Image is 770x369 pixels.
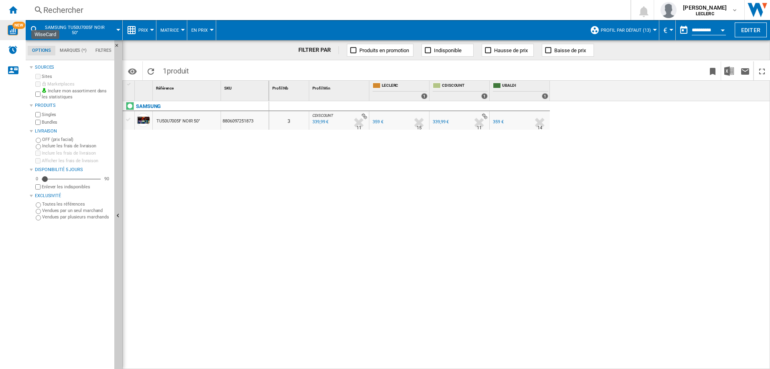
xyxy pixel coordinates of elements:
input: Inclure mon assortiment dans les statistiques [35,89,41,99]
input: Bundles [35,120,41,125]
div: Sort None [311,81,369,93]
div: Disponibilité 5 Jours [35,167,111,173]
input: Vendues par plusieurs marchands [36,215,41,220]
div: Référence Sort None [154,81,221,93]
div: Livraison [35,128,111,135]
span: Produits en promotion [359,47,409,53]
input: Toutes les références [36,202,41,208]
span: NEW [12,22,25,29]
span: produit [167,67,189,75]
div: 90 [102,176,111,182]
div: CDISCOUNT 1 offers sold by CDISCOUNT [431,81,489,101]
button: Open calendar [715,22,730,36]
label: Inclure les frais de livraison [42,143,111,149]
div: SAMSUNG TU50U7005F NOIR 50" [30,20,118,40]
md-menu: Currency [659,20,676,40]
span: € [663,26,667,35]
div: Profil Min Sort None [311,81,369,93]
span: Indisponible [434,47,462,53]
div: TU50U7005F NOIR 50" [156,112,200,130]
img: excel-24x24.png [724,66,734,76]
input: Inclure les frais de livraison [35,151,41,156]
button: Produits en promotion [347,44,413,57]
div: 359 € [373,119,383,124]
div: Délai de livraison : 11 jours [357,124,361,132]
div: 8806097251873 [221,111,269,130]
div: Cliquez pour filtrer sur cette marque [136,102,161,111]
button: Envoyer ce rapport par email [737,61,753,80]
div: 359 € [493,119,504,124]
md-tab-item: Options [28,46,55,55]
div: LECLERC 1 offers sold by LECLERC [371,81,429,101]
div: Prix [127,20,152,40]
input: OFF (prix facial) [36,138,41,143]
div: 359 € [371,118,383,126]
button: md-calendar [676,22,692,38]
button: Recharger [143,61,159,80]
div: 3 [269,111,309,130]
span: SAMSUNG TU50U7005F NOIR 50" [43,25,107,35]
span: Matrice [160,28,179,33]
div: 0 [34,176,40,182]
button: Matrice [160,20,183,40]
span: Prix [138,28,148,33]
div: Délai de livraison : 14 jours [537,124,542,132]
div: Profil par défaut (13) [590,20,655,40]
img: mysite-bg-18x18.png [42,88,47,93]
button: Créer un favoris [705,61,721,80]
div: Délai de livraison : 11 jours [477,124,482,132]
button: Masquer [114,40,124,55]
div: Profil Nb Sort None [271,81,309,93]
span: En Prix [191,28,208,33]
span: 1 [159,61,193,78]
div: SKU Sort None [223,81,269,93]
label: Vendues par plusieurs marchands [42,214,111,220]
div: FILTRER PAR [298,46,339,54]
div: 359 € [492,118,504,126]
span: Baisse de prix [554,47,586,53]
label: Vendues par un seul marchand [42,208,111,214]
span: Profil par défaut (13) [601,28,651,33]
span: CDISCOUNT [442,83,488,90]
span: Profil Nb [272,86,288,90]
div: Sort None [136,81,152,93]
div: UBALDI 1 offers sold by UBALDI [491,81,550,101]
input: Sites [35,74,41,79]
div: Sort None [271,81,309,93]
label: Inclure mon assortiment dans les statistiques [42,88,111,100]
div: 339,99 € [433,119,449,124]
md-tab-item: Filtres [91,46,116,55]
button: Prix [138,20,152,40]
button: Profil par défaut (13) [601,20,655,40]
label: Inclure les frais de livraison [42,150,111,156]
label: Bundles [42,119,111,125]
button: Hausse de prix [482,44,534,57]
label: Singles [42,112,111,118]
button: En Prix [191,20,212,40]
input: Vendues par un seul marchand [36,209,41,214]
img: alerts-logo.svg [8,45,18,55]
div: Rechercher [43,4,610,16]
input: Afficher les frais de livraison [35,184,41,190]
md-tab-item: Marques (*) [55,46,91,55]
button: Indisponible [421,44,474,57]
div: Mise à jour : lundi 29 septembre 2025 04:27 [311,118,328,126]
img: wise-card.svg [8,25,18,35]
button: Editer [735,22,767,37]
input: Marketplaces [35,82,41,87]
span: [PERSON_NAME] [683,4,727,12]
button: € [663,20,671,40]
img: profile.jpg [661,2,677,18]
label: Sites [42,73,111,80]
input: Singles [35,112,41,117]
md-slider: Disponibilité [42,175,101,183]
div: Sources [35,64,111,71]
input: Afficher les frais de livraison [35,158,41,163]
b: LECLERC [696,11,714,16]
div: Produits [35,102,111,109]
span: Hausse de prix [494,47,528,53]
button: Télécharger au format Excel [721,61,737,80]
